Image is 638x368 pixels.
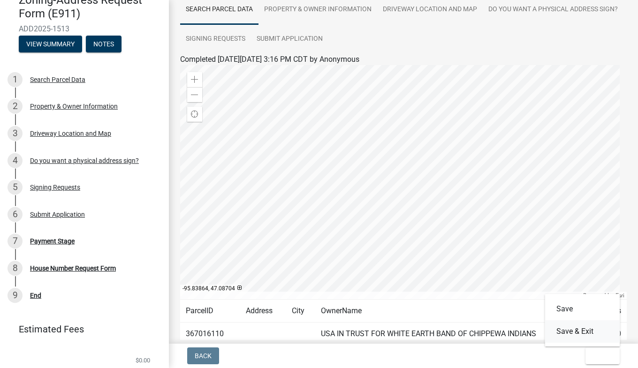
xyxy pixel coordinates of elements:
div: 9 [8,288,23,303]
div: 5 [8,180,23,195]
a: Estimated Fees [8,320,154,339]
div: Property & Owner Information [30,103,118,110]
button: Notes [86,36,122,52]
button: Back [187,347,219,364]
div: 7 [8,234,23,249]
span: $0.00 [136,357,150,363]
div: Do you want a physical address sign? [30,157,139,164]
td: ParcelID [180,300,240,323]
div: 2 [8,99,23,114]
span: Exit [593,352,607,360]
div: Payment Stage [30,238,75,244]
button: Exit [585,347,620,364]
button: Save & Exit [545,320,620,343]
div: 1 [8,72,23,87]
a: Submit Application [251,24,328,54]
wm-modal-confirm: Notes [86,41,122,48]
span: Back [195,352,212,360]
td: USA IN TRUST FOR WHITE EARTH BAND OF CHIPPEWA INDIANS [315,323,591,346]
div: House Number Request Form [30,265,116,272]
div: 6 [8,207,23,222]
div: 4 [8,153,23,168]
div: Find my location [187,107,202,122]
a: Esri [615,292,624,299]
a: Signing Requests [180,24,251,54]
div: Powered by [581,292,627,299]
div: Search Parcel Data [30,76,85,83]
div: 8 [8,261,23,276]
div: 3 [8,126,23,141]
button: View Summary [19,36,82,52]
div: End [30,292,41,299]
div: Zoom out [187,87,202,102]
wm-modal-confirm: Summary [19,41,82,48]
div: Zoom in [187,72,202,87]
td: Address [240,300,286,323]
td: 367016110 [180,323,240,346]
td: City [286,300,315,323]
div: Driveway Location and Map [30,130,111,137]
td: OwnerName [315,300,591,323]
div: Signing Requests [30,184,80,191]
span: ADD2025-1513 [19,24,150,33]
span: Completed [DATE][DATE] 3:16 PM CDT by Anonymous [180,55,359,64]
button: Save [545,298,620,320]
div: Submit Application [30,211,85,218]
div: Exit [545,294,620,346]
